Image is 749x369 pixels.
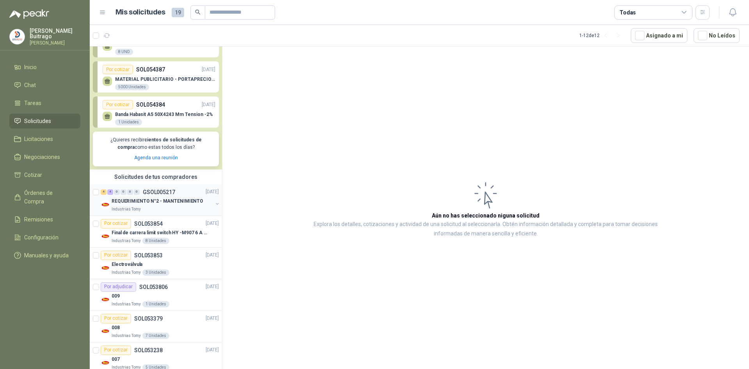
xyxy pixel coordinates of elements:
[112,301,141,307] p: Industrias Tomy
[90,216,222,248] a: Por cotizarSOL053854[DATE] Company LogoFinal de carrera limit switch HY -M907 6 A - 250 V a.cIndu...
[115,7,165,18] h1: Mis solicitudes
[24,251,69,260] span: Manuales y ayuda
[24,153,60,161] span: Negociaciones
[9,9,49,19] img: Logo peakr
[112,198,203,205] p: REQUERIMIENTO N°2 - MANTENIMIENTO
[142,333,169,339] div: 7 Unidades
[143,189,175,195] p: GSOL005217
[121,189,126,195] div: 0
[9,132,80,146] a: Licitaciones
[101,326,110,336] img: Company Logo
[9,78,80,93] a: Chat
[127,189,133,195] div: 0
[112,269,141,276] p: Industrias Tomy
[206,283,219,291] p: [DATE]
[619,8,636,17] div: Todas
[98,136,214,151] p: ¿Quieres recibir como estas todos los días?
[112,292,120,300] p: 009
[206,346,219,354] p: [DATE]
[112,261,142,268] p: Electroválvula
[101,295,110,304] img: Company Logo
[195,9,201,15] span: search
[432,211,540,220] h3: Aún no has seleccionado niguna solicitud
[202,66,215,73] p: [DATE]
[694,28,740,43] button: No Leídos
[9,60,80,75] a: Inicio
[134,253,163,258] p: SOL053853
[90,169,222,184] div: Solicitudes de tus compradores
[114,189,120,195] div: 0
[206,315,219,322] p: [DATE]
[115,77,215,82] p: MATERIAL PUBLICITARIO - PORTAPRECIOS VER ADJUNTO
[9,114,80,128] a: Solicitudes
[24,81,36,89] span: Chat
[9,168,80,182] a: Cotizar
[101,346,131,355] div: Por cotizar
[142,238,169,244] div: 8 Unidades
[115,112,213,117] p: Banda Habasit A5 50X4243 Mm Tension -2%
[139,284,168,290] p: SOL053806
[9,212,80,227] a: Remisiones
[300,220,671,239] p: Explora los detalles, cotizaciones y actividad de una solicitud al seleccionarla. Obtén informaci...
[206,251,219,259] p: [DATE]
[206,220,219,227] p: [DATE]
[90,279,222,311] a: Por adjudicarSOL053806[DATE] Company Logo009Industrias Tomy1 Unidades
[101,263,110,273] img: Company Logo
[90,248,222,279] a: Por cotizarSOL053853[DATE] Company LogoElectroválvulaIndustrias Tomy3 Unidades
[93,61,219,93] a: Por cotizarSOL054387[DATE] MATERIAL PUBLICITARIO - PORTAPRECIOS VER ADJUNTO5000 Unidades
[9,185,80,209] a: Órdenes de Compra
[101,251,131,260] div: Por cotizar
[206,188,219,196] p: [DATE]
[9,230,80,245] a: Configuración
[24,189,73,206] span: Órdenes de Compra
[90,311,222,342] a: Por cotizarSOL053379[DATE] Company Logo008Industrias Tomy7 Unidades
[112,333,141,339] p: Industrias Tomy
[136,100,165,109] p: SOL054384
[30,28,80,39] p: [PERSON_NAME] Buitrago
[101,314,131,323] div: Por cotizar
[115,49,133,55] div: 8 UND
[24,117,51,125] span: Solicitudes
[112,324,120,332] p: 008
[24,171,42,179] span: Cotizar
[24,99,41,107] span: Tareas
[24,215,53,224] span: Remisiones
[202,101,215,109] p: [DATE]
[115,84,149,90] div: 5000 Unidades
[24,233,59,242] span: Configuración
[9,150,80,164] a: Negociaciones
[134,348,163,353] p: SOL053238
[115,119,142,125] div: 1 Unidades
[101,200,110,209] img: Company Logo
[101,232,110,241] img: Company Logo
[117,137,202,150] b: cientos de solicitudes de compra
[142,301,169,307] div: 1 Unidades
[101,219,131,228] div: Por cotizar
[172,8,184,17] span: 19
[134,155,178,160] a: Agenda una reunión
[9,248,80,263] a: Manuales y ayuda
[134,221,163,226] p: SOL053854
[101,189,106,195] div: 4
[112,356,120,363] p: 007
[24,135,53,143] span: Licitaciones
[112,206,141,212] p: Industrias Tomy
[93,96,219,128] a: Por cotizarSOL054384[DATE] Banda Habasit A5 50X4243 Mm Tension -2%1 Unidades
[112,238,141,244] p: Industrias Tomy
[24,63,37,71] span: Inicio
[136,65,165,74] p: SOL054387
[101,358,110,367] img: Company Logo
[112,229,209,237] p: Final de carrera limit switch HY -M907 6 A - 250 V a.c
[579,29,625,42] div: 1 - 12 de 12
[9,96,80,111] a: Tareas
[107,189,113,195] div: 4
[631,28,687,43] button: Asignado a mi
[101,282,136,292] div: Por adjudicar
[103,65,133,74] div: Por cotizar
[103,100,133,109] div: Por cotizar
[101,187,220,212] a: 4 4 0 0 0 0 GSOL005217[DATE] Company LogoREQUERIMIENTO N°2 - MANTENIMIENTOIndustrias Tomy
[10,29,25,44] img: Company Logo
[30,41,80,45] p: [PERSON_NAME]
[134,316,163,321] p: SOL053379
[134,189,140,195] div: 0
